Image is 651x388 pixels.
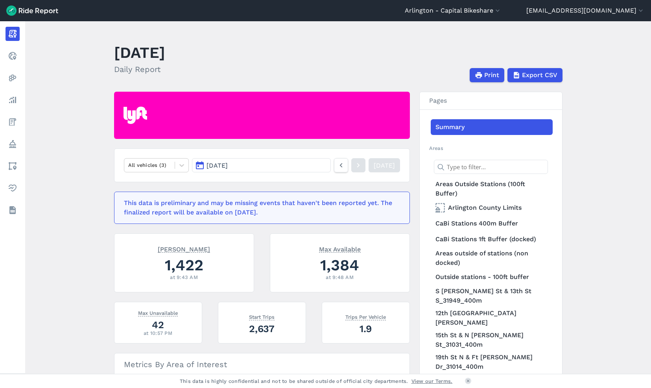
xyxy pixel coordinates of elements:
a: Realtime [6,49,20,63]
span: [PERSON_NAME] [158,245,210,253]
button: [DATE] [192,158,330,172]
h2: Daily Report [114,63,165,75]
div: 1,384 [280,254,400,276]
div: 1,422 [124,254,244,276]
a: Heatmaps [6,71,20,85]
span: [DATE] [207,162,228,169]
a: CaBi Stations 1ft Buffer (docked) [431,231,553,247]
img: Lyft [124,107,147,124]
button: Print [470,68,504,82]
h3: Metrics By Area of Interest [114,353,409,375]
span: Max Available [319,245,361,253]
h2: Areas [429,144,553,152]
div: at 10:57 PM [124,329,192,337]
a: CaBi Stations 400m Buffer [431,216,553,231]
a: Areas [6,159,20,173]
div: at 9:48 AM [280,273,400,281]
a: Health [6,181,20,195]
img: Ride Report [6,6,58,16]
a: S [PERSON_NAME] St & 13th St S_31949_400m [431,285,553,307]
span: Export CSV [522,70,557,80]
span: Start Trips [249,312,275,320]
button: [EMAIL_ADDRESS][DOMAIN_NAME] [526,6,645,15]
a: Policy [6,137,20,151]
h1: [DATE] [114,42,165,63]
a: View our Terms. [411,377,453,385]
div: 1.9 [332,322,400,336]
a: Fees [6,115,20,129]
span: Trips Per Vehicle [345,312,386,320]
button: Arlington - Capital Bikeshare [405,6,502,15]
a: Summary [431,119,553,135]
div: This data is preliminary and may be missing events that haven't been reported yet. The finalized ... [124,198,395,217]
span: Max Unavailable [138,309,178,316]
a: [DATE] [369,158,400,172]
div: at 9:43 AM [124,273,244,281]
div: 2,637 [228,322,296,336]
a: 15th St & N [PERSON_NAME] St_31031_400m [431,329,553,351]
a: Areas outside of stations (non docked) [431,247,553,269]
a: Outside stations - 100ft buffer [431,269,553,285]
a: Report [6,27,20,41]
h3: Pages [420,92,562,110]
button: Export CSV [507,68,562,82]
input: Type to filter... [434,160,548,174]
a: Datasets [6,203,20,217]
span: Print [484,70,499,80]
a: Arlington County Limits [431,200,553,216]
a: 12th [GEOGRAPHIC_DATA][PERSON_NAME] [431,307,553,329]
a: Analyze [6,93,20,107]
div: 42 [124,318,192,332]
a: Areas Outside Stations (100ft Buffer) [431,178,553,200]
a: 19th St N & Ft [PERSON_NAME] Dr_31014_400m [431,351,553,373]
